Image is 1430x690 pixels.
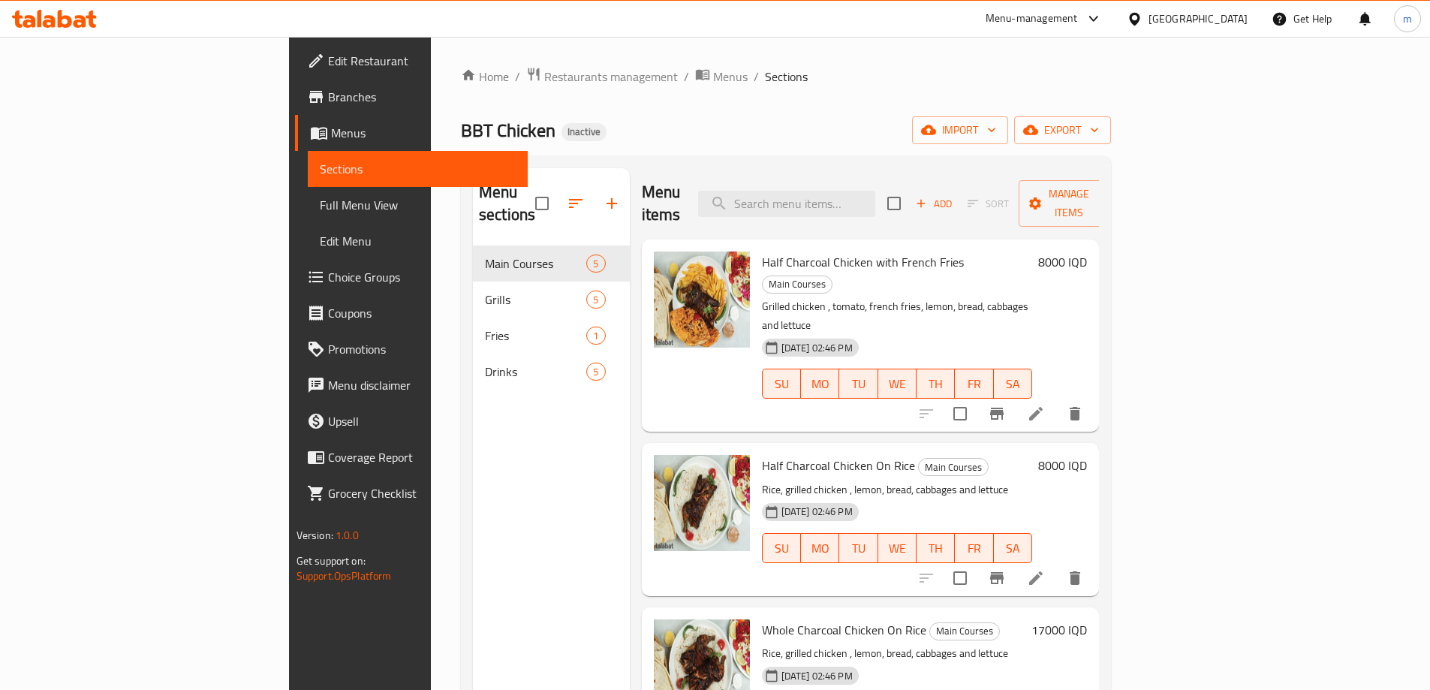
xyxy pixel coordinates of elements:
img: Half Charcoal Chicken with French Fries [654,252,750,348]
span: Add [914,195,954,212]
span: Full Menu View [320,196,516,214]
div: Grills5 [473,282,630,318]
div: Main Courses [918,458,989,476]
a: Promotions [295,331,528,367]
div: Drinks [485,363,586,381]
button: MO [801,369,839,399]
div: Grills [485,291,586,309]
button: Branch-specific-item [979,396,1015,432]
span: Branches [328,88,516,106]
p: Grilled chicken , tomato, french fries, lemon, bread, cabbages and lettuce [762,297,1033,335]
span: SA [1000,373,1026,395]
div: Menu-management [986,10,1078,28]
h6: 8000 IQD [1038,455,1087,476]
span: [DATE] 02:46 PM [775,341,859,355]
span: Main Courses [763,276,832,293]
span: BBT Chicken [461,113,555,147]
span: 5 [587,257,604,271]
a: Upsell [295,403,528,439]
button: delete [1057,560,1093,596]
a: Full Menu View [308,187,528,223]
button: delete [1057,396,1093,432]
div: Fries1 [473,318,630,354]
button: FR [955,369,993,399]
button: export [1014,116,1111,144]
input: search [698,191,875,217]
span: Menus [713,68,748,86]
div: Main Courses5 [473,246,630,282]
a: Branches [295,79,528,115]
div: items [586,363,605,381]
button: TH [917,369,955,399]
span: SA [1000,538,1026,559]
span: 5 [587,293,604,307]
a: Edit menu item [1027,569,1045,587]
span: Sections [765,68,808,86]
span: export [1026,121,1099,140]
p: Rice, grilled chicken , lemon, bread, cabbages and lettuce [762,481,1033,499]
button: Branch-specific-item [979,560,1015,596]
span: 1 [587,329,604,343]
button: SA [994,369,1032,399]
span: SU [769,538,795,559]
span: MO [807,538,833,559]
span: FR [961,538,987,559]
button: SU [762,533,801,563]
span: Coverage Report [328,448,516,466]
span: WE [884,373,911,395]
nav: Menu sections [473,240,630,396]
h2: Menu items [642,181,681,226]
span: Restaurants management [544,68,678,86]
a: Menus [295,115,528,151]
span: [DATE] 02:46 PM [775,505,859,519]
button: import [912,116,1008,144]
span: Main Courses [485,255,586,273]
span: Select section first [958,192,1019,215]
button: Add section [594,185,630,221]
span: TU [845,373,872,395]
span: Get support on: [297,551,366,571]
button: Add [910,192,958,215]
div: [GEOGRAPHIC_DATA] [1149,11,1248,27]
span: Edit Menu [320,232,516,250]
span: Main Courses [919,459,988,476]
span: Choice Groups [328,268,516,286]
span: Sections [320,160,516,178]
div: Main Courses [929,622,1000,640]
span: Version: [297,526,333,545]
a: Menu disclaimer [295,367,528,403]
button: WE [878,533,917,563]
button: SU [762,369,801,399]
span: Sort sections [558,185,594,221]
div: Main Courses [762,276,832,294]
span: import [924,121,996,140]
a: Edit menu item [1027,405,1045,423]
button: SA [994,533,1032,563]
span: Select section [878,188,910,219]
span: m [1403,11,1412,27]
a: Coupons [295,295,528,331]
span: Half Charcoal Chicken with French Fries [762,251,964,273]
span: Select to update [944,562,976,594]
button: FR [955,533,993,563]
h6: 8000 IQD [1038,252,1087,273]
span: Grocery Checklist [328,484,516,502]
a: Menus [695,67,748,86]
div: Fries [485,327,586,345]
span: Select to update [944,398,976,429]
button: MO [801,533,839,563]
span: TU [845,538,872,559]
button: Manage items [1019,180,1119,227]
a: Restaurants management [526,67,678,86]
span: MO [807,373,833,395]
a: Grocery Checklist [295,475,528,511]
span: [DATE] 02:46 PM [775,669,859,683]
span: Edit Restaurant [328,52,516,70]
img: Half Charcoal Chicken On Rice [654,455,750,551]
a: Support.OpsPlatform [297,566,392,586]
li: / [684,68,689,86]
a: Coverage Report [295,439,528,475]
span: Whole Charcoal Chicken On Rice [762,619,926,641]
span: Upsell [328,412,516,430]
